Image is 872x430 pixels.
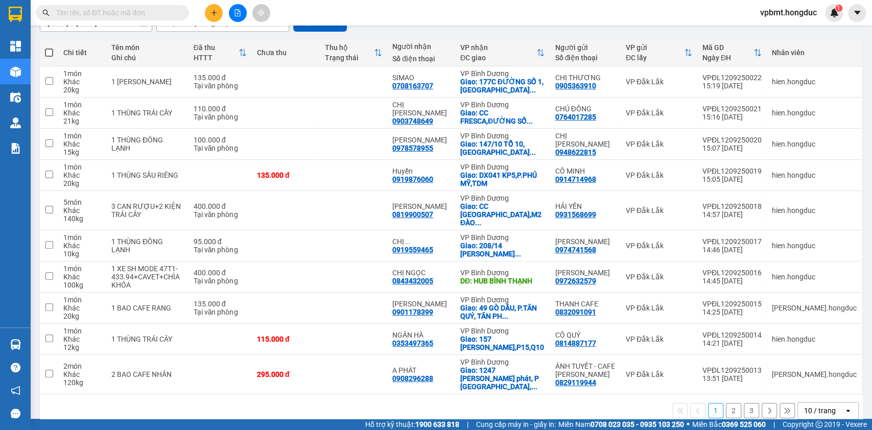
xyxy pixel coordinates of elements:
[527,117,533,125] span: ...
[772,78,857,86] div: hien.hongduc
[460,277,545,285] div: DĐ: HUB BÌNH THẠNH
[194,54,239,62] div: HTTT
[530,86,536,94] span: ...
[9,7,22,22] img: logo-vxr
[194,82,247,90] div: Tại văn phòng
[63,101,101,109] div: 1 món
[555,246,596,254] div: 0974741568
[460,327,545,335] div: VP Bình Dương
[804,405,836,416] div: 10 / trang
[830,8,839,17] img: icon-new-feature
[772,206,857,214] div: hien.hongduc
[460,78,545,94] div: Giao: 177C ĐƯỜNG SỐ 1,BÌNH HƯNG HÒA B,BÌNH TÂN
[63,335,101,343] div: Khác
[772,171,857,179] div: hien.hongduc
[558,419,684,430] span: Miền Nam
[702,269,762,277] div: VPĐL1209250016
[772,140,857,148] div: hien.hongduc
[319,39,387,66] th: Toggle SortBy
[702,82,762,90] div: 15:19 [DATE]
[460,296,545,304] div: VP Bình Dương
[365,419,459,430] span: Hỗ trợ kỹ thuật:
[702,144,762,152] div: 15:07 [DATE]
[475,219,481,227] span: ...
[687,422,690,426] span: ⚪️
[392,117,433,125] div: 0903748649
[722,420,766,428] strong: 0369 525 060
[460,269,545,277] div: VP Bình Dương
[692,419,766,430] span: Miền Bắc
[63,117,101,125] div: 21 kg
[10,339,21,350] img: warehouse-icon
[194,308,247,316] div: Tại văn phòng
[111,265,183,289] div: 1 XE SH MODE 47T1-433.94+CAVET+CHÌA KHÓA
[63,281,101,289] div: 100 kg
[392,202,450,210] div: VŨ TRÂM
[702,43,753,52] div: Mã GD
[63,296,101,304] div: 1 món
[460,366,545,391] div: Giao: 1247 Huỳnh Tấn phát, P Phú Thuận, quận 7, HCM.
[848,4,866,22] button: caret-down
[815,421,822,428] span: copyright
[11,363,20,372] span: question-circle
[626,206,692,214] div: VP Đắk Lắk
[702,366,762,374] div: VPĐL1209250013
[392,42,450,51] div: Người nhận
[63,179,101,187] div: 20 kg
[555,237,615,246] div: ANH VŨ
[773,419,775,430] span: |
[460,242,545,258] div: Giao: 208/14 NGUYỄN THƯỢNG HIỀN,P.5,Q.PHÚ NHUẬN,HCM
[194,113,247,121] div: Tại văn phòng
[11,409,20,418] span: message
[392,175,433,183] div: 0919876060
[63,233,101,242] div: 1 món
[392,55,450,63] div: Số điện thoại
[555,132,615,148] div: CHỊ THÙY ANH
[772,370,857,378] div: luan.hongduc
[10,66,21,77] img: warehouse-icon
[591,420,684,428] strong: 0708 023 035 - 0935 103 250
[229,4,247,22] button: file-add
[502,312,508,320] span: ...
[63,265,101,273] div: 1 món
[210,9,218,16] span: plus
[621,39,697,66] th: Toggle SortBy
[702,113,762,121] div: 15:16 [DATE]
[460,358,545,366] div: VP Bình Dương
[392,277,433,285] div: 0843432005
[702,74,762,82] div: VPĐL1209250022
[111,202,183,219] div: 3 CAN RƯỢU+2 KIỆN TRÁI CÂY
[194,210,247,219] div: Tại văn phòng
[626,140,692,148] div: VP Đắk Lắk
[392,339,433,347] div: 0353497365
[626,171,692,179] div: VP Đắk Lắk
[460,194,545,202] div: VP Bình Dương
[63,214,101,223] div: 140 kg
[626,304,692,312] div: VP Đắk Lắk
[111,304,183,312] div: 1 BAO CAFE RANG
[460,69,545,78] div: VP Bình Dương
[702,374,762,383] div: 13:51 [DATE]
[626,242,692,250] div: VP Đắk Lắk
[10,117,21,128] img: warehouse-icon
[63,49,101,57] div: Chi tiết
[555,362,615,378] div: ÁNH TUYẾT - CAFE CAO NGUYÊN
[111,237,183,254] div: 1 THÙNG ĐÔNG LẠNH
[194,300,247,308] div: 135.000 đ
[853,8,862,17] span: caret-down
[460,132,545,140] div: VP Bình Dương
[257,171,315,179] div: 135.000 đ
[63,370,101,378] div: Khác
[392,237,450,246] div: CHỊ THỦY(0962555813)
[460,43,537,52] div: VP nhận
[626,43,684,52] div: VP gửi
[626,370,692,378] div: VP Đắk Lắk
[194,237,247,246] div: 95.000 đ
[63,362,101,370] div: 2 món
[702,308,762,316] div: 14:25 [DATE]
[63,378,101,387] div: 120 kg
[63,312,101,320] div: 20 kg
[56,7,177,18] input: Tìm tên, số ĐT hoặc mã đơn
[844,407,852,415] svg: open
[63,206,101,214] div: Khác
